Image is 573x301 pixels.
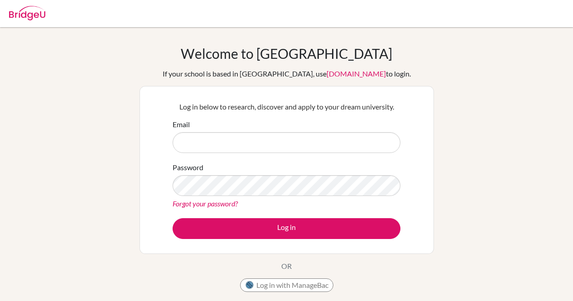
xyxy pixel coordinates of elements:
[240,278,333,292] button: Log in with ManageBac
[327,69,386,78] a: [DOMAIN_NAME]
[9,6,45,20] img: Bridge-U
[173,119,190,130] label: Email
[163,68,411,79] div: If your school is based in [GEOGRAPHIC_DATA], use to login.
[173,199,238,208] a: Forgot your password?
[173,162,203,173] label: Password
[173,218,400,239] button: Log in
[281,261,292,272] p: OR
[181,45,392,62] h1: Welcome to [GEOGRAPHIC_DATA]
[173,101,400,112] p: Log in below to research, discover and apply to your dream university.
